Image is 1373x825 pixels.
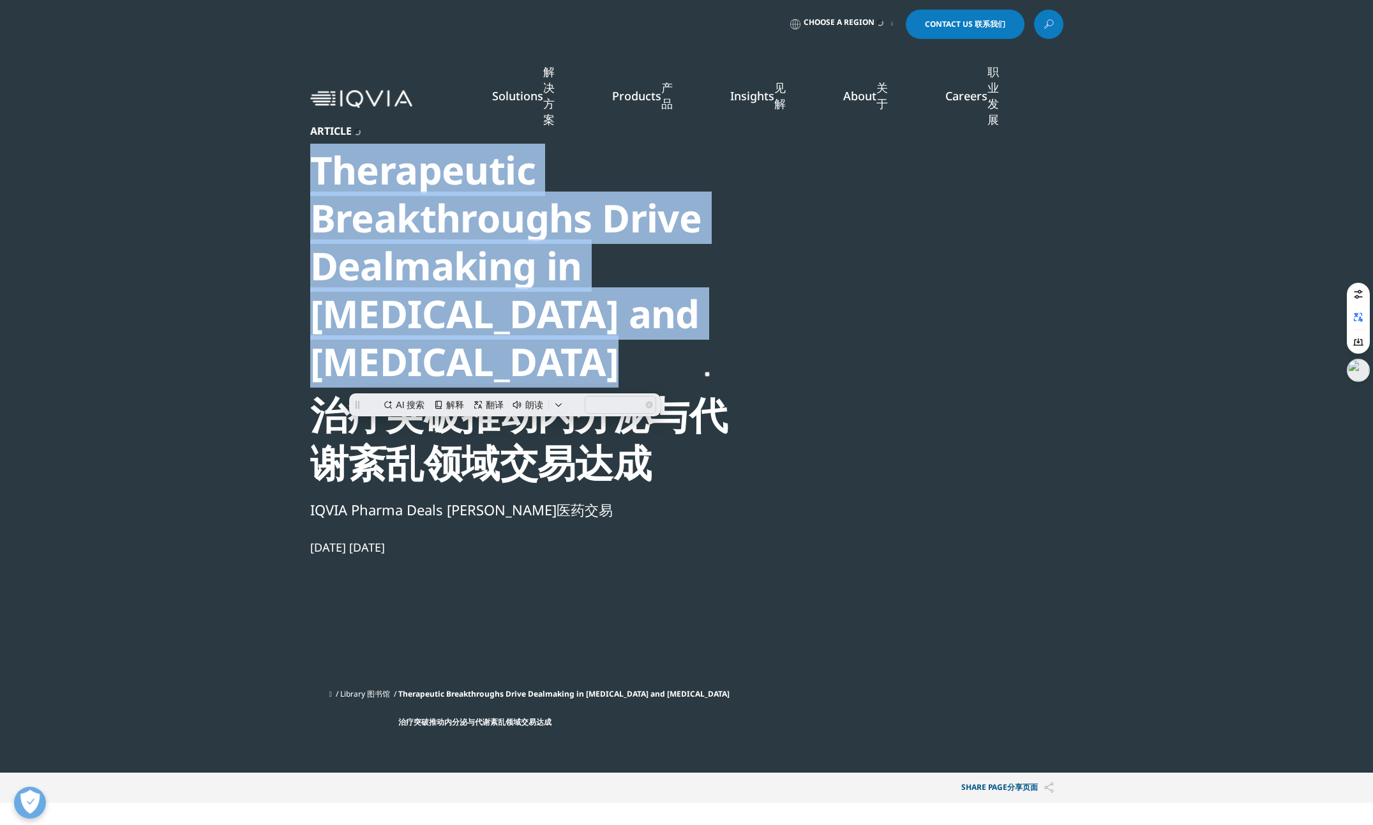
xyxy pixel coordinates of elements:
[417,45,1063,153] nav: Primary
[612,80,673,112] a: Products 产品
[945,64,999,128] a: Careers 职业发展
[349,540,385,555] span: [DATE]
[310,146,748,487] div: Therapeutic Breakthroughs Drive Dealmaking in [MEDICAL_DATA] and [MEDICAL_DATA]
[925,20,1005,28] span: Contact Us
[661,80,673,111] span: 产品
[310,540,748,555] div: [DATE]
[398,688,730,734] span: Therapeutic Breakthroughs Drive Dealmaking in [MEDICAL_DATA] and [MEDICAL_DATA]
[447,500,613,519] span: [PERSON_NAME]医药交易
[843,80,888,112] a: About 关于
[310,388,727,488] span: 治疗突破推动内分泌与代谢紊乱领域交易达成
[876,80,888,111] span: 关于
[1007,782,1038,792] span: 分享页面
[952,773,1063,803] p: Share PAGE
[367,688,390,699] span: 图书馆
[492,64,555,128] a: Solutions 解决方案
[774,80,786,111] span: 见解
[952,773,1063,803] button: Share PAGE 分享页面Share PAGE
[975,19,1005,29] span: 联系我们
[14,787,46,819] button: 打开偏好
[1044,782,1054,793] img: Share PAGE
[804,17,889,31] span: Choose a Region
[906,10,1024,39] a: Contact Us 联系我们
[310,90,412,109] img: IQVIA Healthcare Information Technology and Pharma Clinical Research Company
[398,716,551,727] span: 治疗突破推动内分泌与代谢紊乱领域交易达成
[730,80,786,112] a: Insights 见解
[987,64,999,127] span: 职业发展
[310,499,748,520] div: IQVIA Pharma Deals
[340,688,390,699] a: Library 图书馆
[543,64,555,127] span: 解决方案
